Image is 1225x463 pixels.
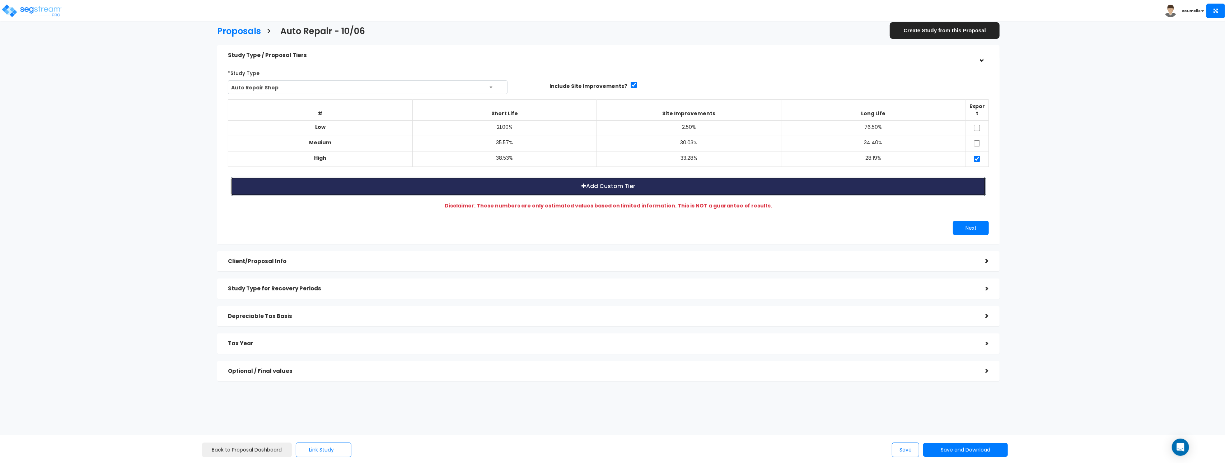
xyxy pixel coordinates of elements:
[228,100,413,121] th: #
[1164,5,1177,17] img: avatar.png
[228,80,508,94] span: Auto Repair Shop
[781,151,965,167] td: 28.19%
[280,27,365,38] h3: Auto Repair - 10/06
[974,283,989,294] div: >
[212,19,261,41] a: Proposals
[1182,8,1201,14] b: Roumelle
[597,136,781,151] td: 30.03%
[202,443,292,457] a: Back to Proposal Dashboard
[228,313,974,319] h5: Depreciable Tax Basis
[228,368,974,374] h5: Optional / Final values
[597,151,781,167] td: 33.28%
[314,154,326,162] b: High
[974,338,989,349] div: >
[217,27,261,38] h3: Proposals
[890,22,1000,38] a: Create Study from this Proposal
[965,100,989,121] th: Export
[228,81,507,94] span: Auto Repair Shop
[228,286,974,292] h5: Study Type for Recovery Periods
[231,177,986,196] button: Add Custom Tier
[266,27,271,38] h3: >
[781,136,965,151] td: 34.40%
[228,341,974,347] h5: Tax Year
[228,52,974,59] h5: Study Type / Proposal Tiers
[275,19,365,41] a: Auto Repair - 10/06
[1172,439,1189,456] div: Open Intercom Messenger
[597,100,781,121] th: Site Improvements
[974,365,989,377] div: >
[412,136,597,151] td: 35.57%
[228,258,974,265] h5: Client/Proposal Info
[597,120,781,136] td: 2.50%
[974,310,989,322] div: >
[412,151,597,167] td: 38.53%
[315,123,326,131] b: Low
[296,443,351,457] button: Link Study
[976,48,987,62] div: >
[953,221,989,235] button: Next
[1,4,62,18] img: logo_pro_r.png
[974,256,989,267] div: >
[228,67,260,77] label: *Study Type
[309,139,331,146] b: Medium
[781,100,965,121] th: Long Life
[892,443,919,457] button: Save
[550,83,627,90] label: Include Site Improvements?
[781,120,965,136] td: 76.50%
[412,120,597,136] td: 21.00%
[923,443,1008,457] button: Save and Download
[445,202,772,209] b: Disclaimer: These numbers are only estimated values based on limited information. This is NOT a g...
[412,100,597,121] th: Short Life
